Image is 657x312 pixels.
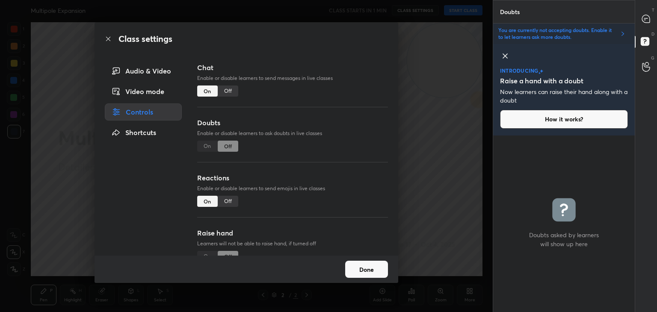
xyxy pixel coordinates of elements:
h3: Raise hand [197,228,388,238]
div: Shortcuts [105,124,182,141]
h5: Raise a hand with a doubt [500,76,583,86]
p: You are currently not accepting doubts. Enable it to let learners ask more doubts. [498,27,616,41]
p: Now learners can raise their hand along with a doubt [500,88,628,105]
div: On [197,196,218,207]
div: On [197,85,218,97]
p: introducing [500,68,539,73]
p: Enable or disable learners to ask doubts in live classes [197,130,388,137]
div: grid [493,135,635,312]
h3: Chat [197,62,388,73]
p: G [651,55,654,61]
div: Audio & Video [105,62,182,79]
p: Doubts [493,0,527,23]
p: Learners will not be able to raise hand, if turned off [197,240,388,247]
p: D [651,31,654,37]
h3: Doubts [197,118,388,128]
button: Done [345,261,388,278]
div: Off [218,196,238,207]
img: small-star.76a44327.svg [539,72,541,74]
div: Controls [105,103,182,121]
div: Video mode [105,83,182,100]
p: T [652,7,654,13]
div: Off [218,85,238,97]
p: Enable or disable learners to send messages in live classes [197,74,388,82]
h3: Reactions [197,173,388,183]
h2: Class settings [118,32,172,45]
p: Enable or disable learners to send emojis in live classes [197,185,388,192]
img: large-star.026637fe.svg [540,69,543,73]
button: How it works? [500,110,628,129]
